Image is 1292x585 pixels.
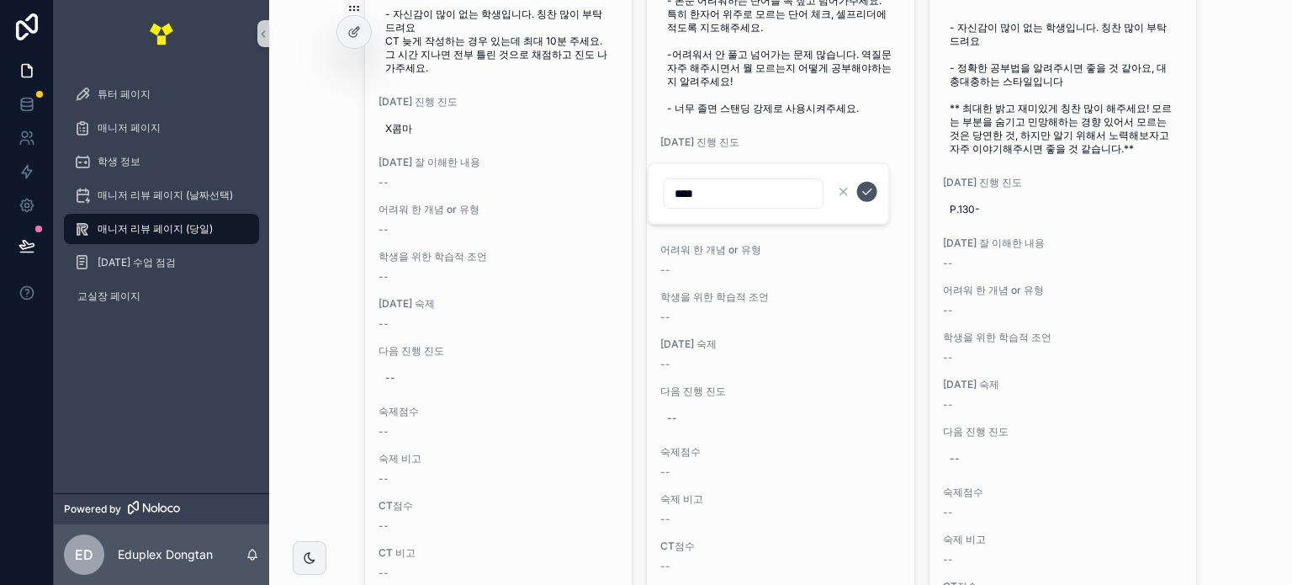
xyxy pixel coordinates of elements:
[379,566,389,580] span: --
[943,176,1183,189] span: [DATE] 진행 진도
[660,540,901,553] span: CT점수
[148,20,175,47] img: App logo
[660,492,901,506] span: 숙제 비고
[943,506,953,519] span: --
[75,545,93,565] span: ED
[660,513,670,526] span: --
[64,146,259,177] a: 학생 정보
[943,533,1183,546] span: 숙제 비고
[943,553,953,566] span: --
[379,405,619,418] span: 숙제점수
[98,189,233,202] span: 매니저 리뷰 페이지 (날짜선택)
[64,247,259,278] a: [DATE] 수업 점검
[379,519,389,533] span: --
[950,203,1177,216] span: P.130-
[54,493,269,524] a: Powered by
[667,412,677,425] div: --
[77,290,140,303] span: 교실장 페이지
[379,472,389,486] span: --
[379,297,619,311] span: [DATE] 숙제
[379,546,619,560] span: CT 비고
[660,465,670,479] span: --
[660,358,670,371] span: --
[379,317,389,331] span: --
[98,155,140,168] span: 학생 정보
[660,136,901,149] span: [DATE] 진행 진도
[64,180,259,210] a: 매니저 리뷰 페이지 (날짜선택)
[660,263,670,277] span: --
[660,560,670,573] span: --
[379,499,619,513] span: CT점수
[64,281,259,311] a: 교실장 페이지
[379,156,619,169] span: [DATE] 잘 이해한 내용
[379,452,619,465] span: 숙제 비고
[64,79,259,109] a: 튜터 페이지
[660,311,670,324] span: --
[379,344,619,358] span: 다음 진행 진도
[385,371,395,385] div: --
[118,546,213,563] p: Eduplex Dongtan
[660,243,901,257] span: 어려워 한 개념 or 유형
[943,425,1183,439] span: 다음 진행 진도
[943,486,1183,499] span: 숙제점수
[943,331,1183,344] span: 학생을 위한 학습적 조언
[660,385,901,398] span: 다음 진행 진도
[379,176,389,189] span: --
[943,284,1183,297] span: 어려워 한 개념 or 유형
[379,270,389,284] span: --
[943,351,953,364] span: --
[660,338,901,351] span: [DATE] 숙제
[943,378,1183,391] span: [DATE] 숙제
[385,122,612,136] span: X콤마
[943,257,953,270] span: --
[943,237,1183,250] span: [DATE] 잘 이해한 내용
[379,203,619,216] span: 어려워 한 개념 or 유형
[98,222,213,236] span: 매니저 리뷰 페이지 (당일)
[98,121,161,135] span: 매니저 페이지
[64,503,121,516] span: Powered by
[660,290,901,304] span: 학생을 위한 학습적 조언
[943,398,953,412] span: --
[64,214,259,244] a: 매니저 리뷰 페이지 (당일)
[379,95,619,109] span: [DATE] 진행 진도
[943,304,953,317] span: --
[98,88,151,101] span: 튜터 페이지
[379,250,619,263] span: 학생을 위한 학습적 조언
[379,425,389,439] span: --
[64,113,259,143] a: 매니저 페이지
[54,67,269,333] div: scrollable content
[379,223,389,237] span: --
[950,452,960,465] div: --
[98,256,176,269] span: [DATE] 수업 점검
[660,445,901,459] span: 숙제점수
